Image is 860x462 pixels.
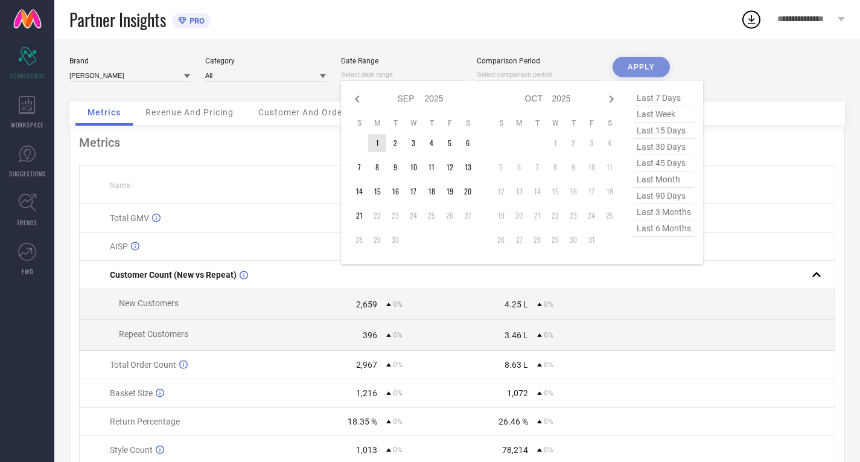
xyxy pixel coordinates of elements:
[510,182,528,201] td: Mon Oct 13 2025
[634,220,694,237] span: last 6 months
[368,118,386,128] th: Monday
[600,158,619,176] td: Sat Oct 11 2025
[741,8,762,30] div: Open download list
[582,231,600,249] td: Fri Oct 31 2025
[502,445,528,455] div: 78,214
[404,158,422,176] td: Wed Sep 10 2025
[477,68,597,81] input: Select comparison period
[186,16,205,25] span: PRO
[145,107,234,117] span: Revenue And Pricing
[258,107,351,117] span: Customer And Orders
[546,134,564,152] td: Wed Oct 01 2025
[441,158,459,176] td: Fri Sep 12 2025
[492,158,510,176] td: Sun Oct 05 2025
[528,118,546,128] th: Tuesday
[600,182,619,201] td: Sat Oct 18 2025
[368,231,386,249] td: Mon Sep 29 2025
[441,118,459,128] th: Friday
[404,118,422,128] th: Wednesday
[505,330,528,340] div: 3.46 L
[422,182,441,201] td: Thu Sep 18 2025
[528,158,546,176] td: Tue Oct 07 2025
[350,118,368,128] th: Sunday
[119,329,188,339] span: Repeat Customers
[507,388,528,398] div: 1,072
[110,181,130,190] span: Name
[600,207,619,225] td: Sat Oct 25 2025
[510,231,528,249] td: Mon Oct 27 2025
[544,446,553,454] span: 0%
[404,134,422,152] td: Wed Sep 03 2025
[110,242,128,251] span: AISP
[368,134,386,152] td: Mon Sep 01 2025
[110,213,149,223] span: Total GMV
[393,361,403,369] span: 0%
[546,118,564,128] th: Wednesday
[505,360,528,370] div: 8.63 L
[441,134,459,152] td: Fri Sep 05 2025
[459,158,477,176] td: Sat Sep 13 2025
[69,7,166,32] span: Partner Insights
[604,92,619,106] div: Next month
[356,445,377,455] div: 1,013
[544,300,553,309] span: 0%
[544,389,553,397] span: 0%
[393,331,403,339] span: 0%
[582,207,600,225] td: Fri Oct 24 2025
[79,135,835,150] div: Metrics
[492,207,510,225] td: Sun Oct 19 2025
[11,120,44,129] span: WORKSPACE
[356,360,377,370] div: 2,967
[459,118,477,128] th: Saturday
[386,134,404,152] td: Tue Sep 02 2025
[386,118,404,128] th: Tuesday
[10,71,45,80] span: SCORECARDS
[459,207,477,225] td: Sat Sep 27 2025
[350,207,368,225] td: Sun Sep 21 2025
[528,182,546,201] td: Tue Oct 14 2025
[205,57,326,65] div: Category
[492,118,510,128] th: Sunday
[634,172,694,188] span: last month
[119,298,179,308] span: New Customers
[564,207,582,225] td: Thu Oct 23 2025
[564,182,582,201] td: Thu Oct 16 2025
[363,330,377,340] div: 396
[110,417,180,426] span: Return Percentage
[441,182,459,201] td: Fri Sep 19 2025
[582,182,600,201] td: Fri Oct 17 2025
[69,57,190,65] div: Brand
[348,417,377,426] div: 18.35 %
[634,123,694,139] span: last 15 days
[477,57,597,65] div: Comparison Period
[600,118,619,128] th: Saturday
[634,106,694,123] span: last week
[459,182,477,201] td: Sat Sep 20 2025
[386,207,404,225] td: Tue Sep 23 2025
[368,182,386,201] td: Mon Sep 15 2025
[582,134,600,152] td: Fri Oct 03 2025
[88,107,121,117] span: Metrics
[564,118,582,128] th: Thursday
[422,158,441,176] td: Thu Sep 11 2025
[505,300,528,309] div: 4.25 L
[393,417,403,426] span: 0%
[544,331,553,339] span: 0%
[600,134,619,152] td: Sat Oct 04 2025
[110,360,176,370] span: Total Order Count
[422,207,441,225] td: Thu Sep 25 2025
[393,446,403,454] span: 0%
[634,188,694,204] span: last 90 days
[350,231,368,249] td: Sun Sep 28 2025
[393,300,403,309] span: 0%
[393,389,403,397] span: 0%
[492,182,510,201] td: Sun Oct 12 2025
[498,417,528,426] div: 26.46 %
[510,207,528,225] td: Mon Oct 20 2025
[564,134,582,152] td: Thu Oct 02 2025
[582,158,600,176] td: Fri Oct 10 2025
[544,417,553,426] span: 0%
[634,204,694,220] span: last 3 months
[422,134,441,152] td: Thu Sep 04 2025
[564,158,582,176] td: Thu Oct 09 2025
